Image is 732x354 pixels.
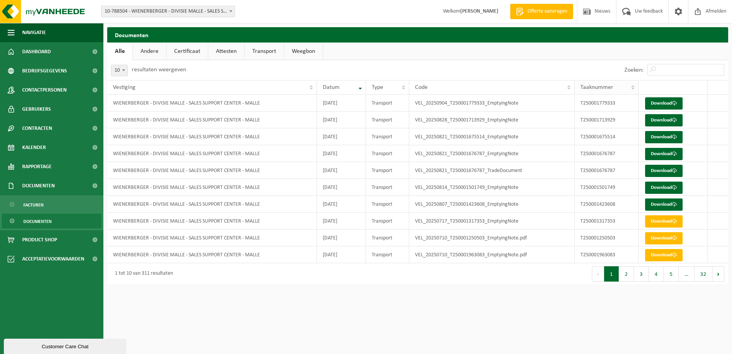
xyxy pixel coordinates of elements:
[645,198,683,211] a: Download
[366,128,409,145] td: Transport
[575,179,639,196] td: T250001501749
[645,165,683,177] a: Download
[22,61,67,80] span: Bedrijfsgegevens
[111,65,127,76] span: 10
[645,232,683,244] a: Download
[645,97,683,110] a: Download
[526,8,569,15] span: Offerte aanvragen
[107,162,317,179] td: WIENERBERGER - DIVISIE MALLE - SALES SUPPORT CENTER - MALLE
[284,43,323,60] a: Weegbon
[366,246,409,263] td: Transport
[23,214,52,229] span: Documenten
[2,214,101,228] a: Documenten
[649,266,664,282] button: 4
[22,100,51,119] span: Gebruikers
[107,27,728,42] h2: Documenten
[107,145,317,162] td: WIENERBERGER - DIVISIE MALLE - SALES SUPPORT CENTER - MALLE
[111,267,173,281] div: 1 tot 10 van 311 resultaten
[107,246,317,263] td: WIENERBERGER - DIVISIE MALLE - SALES SUPPORT CENTER - MALLE
[575,196,639,213] td: T250001423608
[580,84,613,90] span: Taaknummer
[624,67,644,73] label: Zoeken:
[22,119,52,138] span: Contracten
[208,43,244,60] a: Attesten
[645,131,683,143] a: Download
[317,95,366,111] td: [DATE]
[409,246,575,263] td: VEL_20250710_T250001963083_EmptyingNote.pdf
[317,196,366,213] td: [DATE]
[111,65,128,76] span: 10
[22,138,46,157] span: Kalender
[604,266,619,282] button: 1
[366,179,409,196] td: Transport
[317,246,366,263] td: [DATE]
[575,229,639,246] td: T250001250503
[107,196,317,213] td: WIENERBERGER - DIVISIE MALLE - SALES SUPPORT CENTER - MALLE
[245,43,284,60] a: Transport
[366,213,409,229] td: Transport
[101,6,235,17] span: 10-788504 - WIENERBERGER - DIVISIE MALLE - SALES SUPPORT CENTER - MALLE
[317,128,366,145] td: [DATE]
[619,266,634,282] button: 2
[679,266,694,282] span: …
[645,148,683,160] a: Download
[133,43,166,60] a: Andere
[575,145,639,162] td: T250001676787
[409,95,575,111] td: VEL_20250904_T250001779333_EmptyingNote
[634,266,649,282] button: 3
[366,162,409,179] td: Transport
[409,162,575,179] td: VEL_20250821_T250001676787_TradeDocument
[645,114,683,126] a: Download
[409,128,575,145] td: VEL_20250821_T250001675514_EmptyingNote
[409,111,575,128] td: VEL_20250828_T250001713929_EmptyingNote
[22,249,84,269] span: Acceptatievoorwaarden
[575,128,639,145] td: T250001675514
[22,230,57,249] span: Product Shop
[22,157,52,176] span: Rapportage
[575,162,639,179] td: T250001676787
[366,229,409,246] td: Transport
[107,128,317,145] td: WIENERBERGER - DIVISIE MALLE - SALES SUPPORT CENTER - MALLE
[460,8,498,14] strong: [PERSON_NAME]
[132,67,186,73] label: resultaten weergeven
[107,95,317,111] td: WIENERBERGER - DIVISIE MALLE - SALES SUPPORT CENTER - MALLE
[366,111,409,128] td: Transport
[323,84,340,90] span: Datum
[22,42,51,61] span: Dashboard
[167,43,208,60] a: Certificaat
[317,162,366,179] td: [DATE]
[22,80,67,100] span: Contactpersonen
[510,4,573,19] a: Offerte aanvragen
[107,43,132,60] a: Alle
[107,213,317,229] td: WIENERBERGER - DIVISIE MALLE - SALES SUPPORT CENTER - MALLE
[645,215,683,228] a: Download
[317,213,366,229] td: [DATE]
[575,111,639,128] td: T250001713929
[415,84,428,90] span: Code
[372,84,383,90] span: Type
[592,266,604,282] button: Previous
[317,145,366,162] td: [DATE]
[366,95,409,111] td: Transport
[645,182,683,194] a: Download
[409,229,575,246] td: VEL_20250710_T250001250503_EmptyingNote.pdf
[22,176,55,195] span: Documenten
[575,246,639,263] td: T250001963083
[645,249,683,261] a: Download
[113,84,136,90] span: Vestiging
[4,337,128,354] iframe: chat widget
[317,229,366,246] td: [DATE]
[2,197,101,212] a: Facturen
[317,179,366,196] td: [DATE]
[694,266,712,282] button: 32
[23,198,44,212] span: Facturen
[409,213,575,229] td: VEL_20250717_T250001317353_EmptyingNote
[317,111,366,128] td: [DATE]
[22,23,46,42] span: Navigatie
[575,95,639,111] td: T250001779333
[575,213,639,229] td: T250001317353
[107,179,317,196] td: WIENERBERGER - DIVISIE MALLE - SALES SUPPORT CENTER - MALLE
[409,179,575,196] td: VEL_20250814_T250001501749_EmptyingNote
